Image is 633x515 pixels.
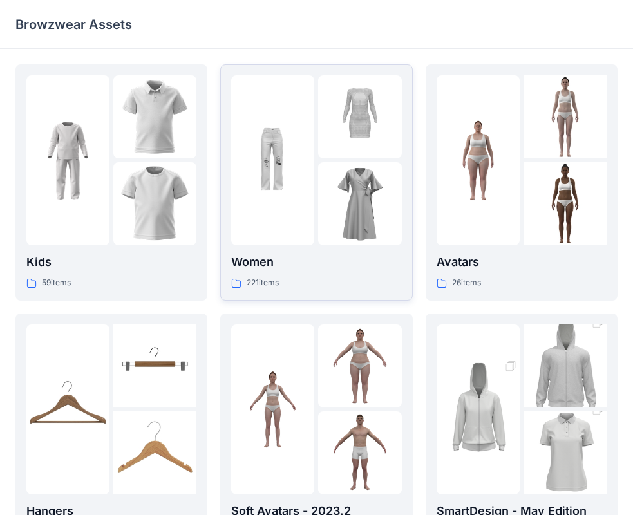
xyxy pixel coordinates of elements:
img: folder 1 [26,119,109,202]
p: 221 items [247,276,279,290]
img: folder 1 [26,368,109,451]
p: Kids [26,253,196,271]
img: folder 3 [318,162,401,245]
a: folder 1folder 2folder 3Avatars26items [426,64,618,301]
img: folder 2 [318,324,401,407]
img: folder 3 [113,162,196,245]
a: folder 1folder 2folder 3Kids59items [15,64,207,301]
a: folder 1folder 2folder 3Women221items [220,64,412,301]
img: folder 1 [231,119,314,202]
img: folder 1 [437,119,520,202]
p: 26 items [452,276,481,290]
img: folder 2 [113,75,196,158]
img: folder 2 [524,75,607,158]
img: folder 2 [318,75,401,158]
p: Women [231,253,401,271]
p: Browzwear Assets [15,15,132,33]
p: Avatars [437,253,607,271]
img: folder 2 [113,324,196,407]
img: folder 3 [113,411,196,494]
img: folder 3 [318,411,401,494]
img: folder 2 [524,304,607,429]
img: folder 3 [524,162,607,245]
img: folder 1 [231,368,314,451]
img: folder 1 [437,347,520,472]
p: 59 items [42,276,71,290]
